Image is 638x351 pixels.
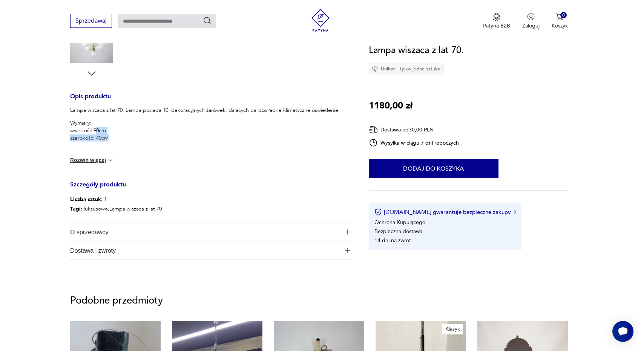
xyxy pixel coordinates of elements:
h3: Opis produktu [70,94,351,107]
span: O sprzedawcy [70,223,340,241]
img: Ikona certyfikatu [374,208,382,216]
b: Liczba sztuk: [70,196,103,203]
p: Koszyk [552,22,568,29]
span: Dostawa i zwroty [70,241,340,259]
button: 0Koszyk [552,13,568,29]
div: Unikat - tylko jedna sztuka! [369,63,445,75]
button: Ikona plusaO sprzedawcy [70,223,351,241]
img: Ikona strzałki w prawo [514,210,516,214]
button: Patyna B2B [483,13,510,29]
button: Rozwiń więcej [70,156,114,164]
img: Ikona diamentu [372,66,379,72]
img: chevron down [107,156,114,164]
img: Ikona dostawy [369,125,378,134]
a: Ikona medaluPatyna B2B [483,13,510,29]
h1: Lampa wiszaca z lat 70. [369,43,464,58]
p: Lampa wiszaca z lat 70, Lampa posiada 10 dekoracyjnych żarówek, dajacych bardzo ładne klimatyczne... [70,107,340,114]
button: Zaloguj [522,13,540,29]
img: Ikona koszyka [556,13,563,20]
div: 0 [560,12,567,18]
h3: Szczegóły produktu [70,182,351,195]
li: 14 dni na zwrot [374,237,411,244]
button: Ikona plusaDostawa i zwroty [70,241,351,259]
a: Sprzedawaj [70,19,112,24]
p: Wymiary: wysokość:90cm szerokość: 40cm [70,119,340,142]
p: Patyna B2B [483,22,510,29]
iframe: Smartsupp widget button [612,321,633,342]
button: Dodaj do koszyka [369,159,498,178]
button: Sprzedawaj [70,14,112,28]
img: Ikona plusa [345,229,350,235]
img: Ikona medalu [493,13,500,21]
div: Dostawa od 30,00 PLN [369,125,459,134]
p: Podobne przedmioty [70,296,568,305]
img: Ikona plusa [345,248,350,253]
li: Ochrona Kupującego [374,219,425,226]
div: Wysyłka w ciągu 7 dni roboczych [369,138,459,147]
img: Ikonka użytkownika [527,13,535,20]
p: 1180,00 zł [369,99,413,113]
button: Szukaj [203,16,212,25]
p: , [70,204,162,214]
img: Patyna - sklep z meblami i dekoracjami vintage [309,9,332,32]
a: Lampa wiszaca z lat 70 [109,205,162,212]
a: luksusowo [84,205,108,212]
p: Zaloguj [522,22,540,29]
button: [DOMAIN_NAME] gwarantuje bezpieczne zakupy [374,208,516,216]
b: Tagi: [70,205,82,212]
p: 1 [70,195,162,204]
li: Bezpieczna dostawa [374,228,422,235]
